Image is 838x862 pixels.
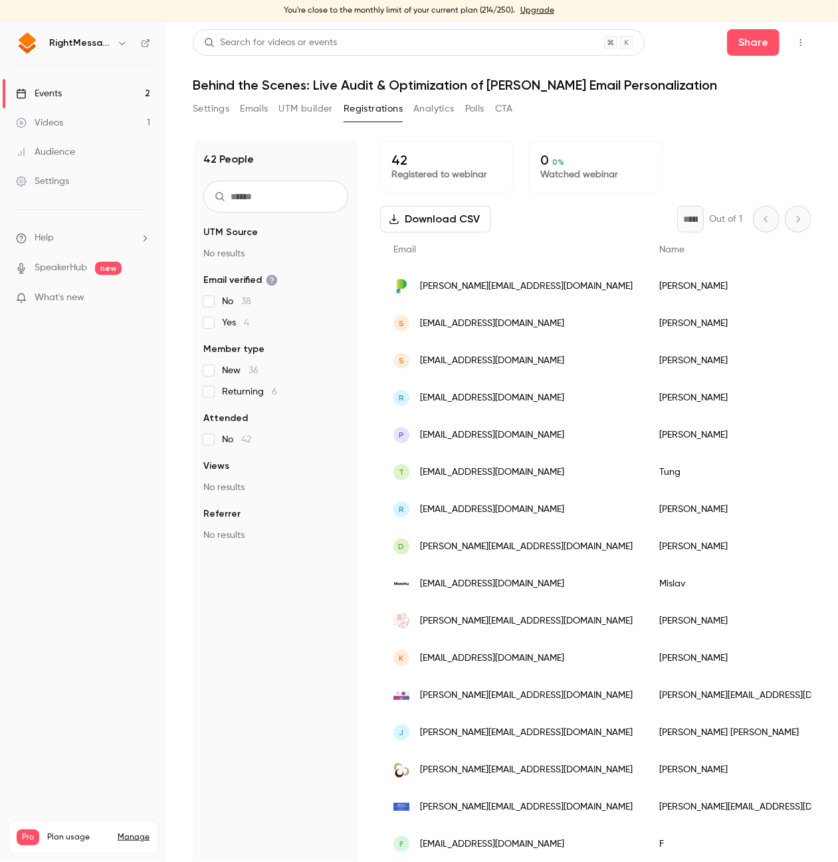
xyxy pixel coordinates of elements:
[393,245,416,254] span: Email
[204,36,337,50] div: Search for videos or events
[118,832,150,843] a: Manage
[47,832,110,843] span: Plan usage
[222,295,251,308] span: No
[35,231,54,245] span: Help
[399,503,404,515] span: R
[399,541,405,553] span: D
[203,226,348,542] section: facet-groups
[709,213,742,226] p: Out of 1
[35,261,87,275] a: SpeakerHub
[420,466,564,479] span: [EMAIL_ADDRESS][DOMAIN_NAME]
[16,116,63,129] div: Videos
[16,175,69,188] div: Settings
[495,98,513,120] button: CTA
[203,274,278,287] span: Email verified
[393,278,409,294] img: packagingoptionsusa.com
[540,168,651,181] p: Watched webinar
[134,292,150,304] iframe: Noticeable Trigger
[399,429,404,441] span: P
[222,433,251,446] span: No
[393,576,409,592] img: monchu.net
[344,98,403,120] button: Registrations
[241,297,251,306] span: 38
[203,481,348,494] p: No results
[391,168,502,181] p: Registered to webinar
[540,152,651,168] p: 0
[520,5,554,16] a: Upgrade
[552,157,564,167] span: 0 %
[399,466,404,478] span: T
[399,838,403,850] span: F
[203,343,264,356] span: Member type
[17,829,39,845] span: Pro
[420,763,633,777] span: [PERSON_NAME][EMAIL_ADDRESS][DOMAIN_NAME]
[16,231,150,245] li: help-dropdown-opener
[244,318,249,327] span: 4
[393,762,409,778] img: innovinum.com
[17,33,38,54] img: RightMessage
[203,529,348,542] p: No results
[420,726,633,740] span: [PERSON_NAME][EMAIL_ADDRESS][DOMAIN_NAME]
[420,837,564,851] span: [EMAIL_ADDRESS][DOMAIN_NAME]
[420,614,633,628] span: [PERSON_NAME][EMAIL_ADDRESS][DOMAIN_NAME]
[399,355,404,367] span: S
[203,460,229,473] span: Views
[95,262,122,275] span: new
[420,577,564,591] span: [EMAIL_ADDRESS][DOMAIN_NAME]
[393,803,409,812] img: terrilonier.com
[420,689,633,703] span: [PERSON_NAME][EMAIL_ADDRESS][DOMAIN_NAME]
[222,316,249,329] span: Yes
[420,280,633,294] span: [PERSON_NAME][EMAIL_ADDRESS][DOMAIN_NAME]
[240,98,268,120] button: Emails
[380,206,491,232] button: Download CSV
[420,391,564,405] span: [EMAIL_ADDRESS][DOMAIN_NAME]
[399,727,404,738] span: J
[222,364,259,377] span: New
[420,354,564,368] span: [EMAIL_ADDRESS][DOMAIN_NAME]
[193,98,229,120] button: Settings
[272,387,277,396] span: 6
[203,507,241,521] span: Referrer
[16,145,75,159] div: Audience
[420,428,564,442] span: [EMAIL_ADDRESS][DOMAIN_NAME]
[420,651,564,665] span: [EMAIL_ADDRESS][DOMAIN_NAME]
[465,98,484,120] button: Polls
[420,540,633,554] span: [PERSON_NAME][EMAIL_ADDRESS][DOMAIN_NAME]
[249,366,259,375] span: 36
[35,291,84,305] span: What's new
[659,245,684,254] span: Name
[393,691,409,700] img: kimdoyal.com
[203,151,254,167] h1: 42 People
[279,98,333,120] button: UTM builder
[420,317,564,331] span: [EMAIL_ADDRESS][DOMAIN_NAME]
[16,87,62,100] div: Events
[391,152,502,168] p: 42
[203,412,248,425] span: Attended
[399,392,404,404] span: R
[727,29,780,56] button: Share
[222,385,277,398] span: Returning
[413,98,455,120] button: Analytics
[193,77,811,93] h1: Behind the Scenes: Live Audit & Optimization of [PERSON_NAME] Email Personalization
[203,226,258,239] span: UTM Source
[203,247,348,260] p: No results
[393,613,409,629] img: patrickboehner.com
[420,800,633,814] span: [PERSON_NAME][EMAIL_ADDRESS][DOMAIN_NAME]
[241,435,251,444] span: 42
[399,652,404,664] span: K
[49,37,112,50] h6: RightMessage
[399,317,404,329] span: S
[420,503,564,517] span: [EMAIL_ADDRESS][DOMAIN_NAME]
